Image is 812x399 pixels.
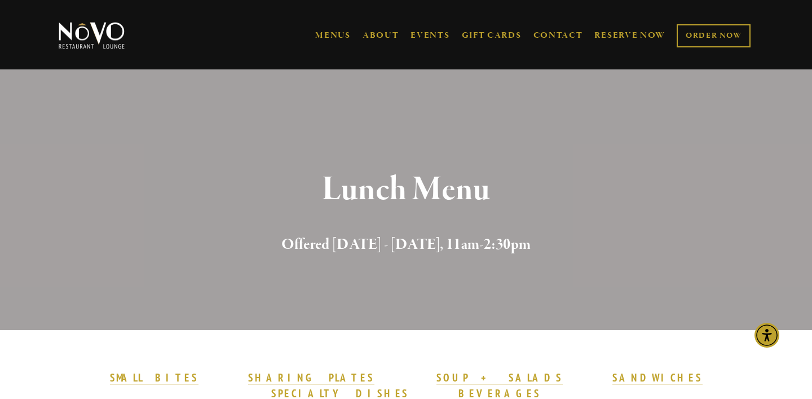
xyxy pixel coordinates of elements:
a: MENUS [315,30,351,41]
a: GIFT CARDS [462,25,522,46]
a: SHARING PLATES [248,371,374,385]
img: Novo Restaurant &amp; Lounge [56,21,127,50]
div: Accessibility Menu [754,323,779,348]
a: SMALL BITES [110,371,198,385]
a: ABOUT [363,30,399,41]
a: ORDER NOW [677,24,751,47]
h2: Offered [DATE] - [DATE], 11am-2:30pm [77,233,735,257]
a: RESERVE NOW [594,25,665,46]
strong: SHARING PLATES [248,371,374,384]
strong: SMALL BITES [110,371,198,384]
strong: SOUP + SALADS [436,371,563,384]
a: SANDWICHES [612,371,703,385]
a: EVENTS [411,30,449,41]
a: SOUP + SALADS [436,371,563,385]
a: CONTACT [533,25,583,46]
h1: Lunch Menu [77,172,735,208]
strong: SANDWICHES [612,371,703,384]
